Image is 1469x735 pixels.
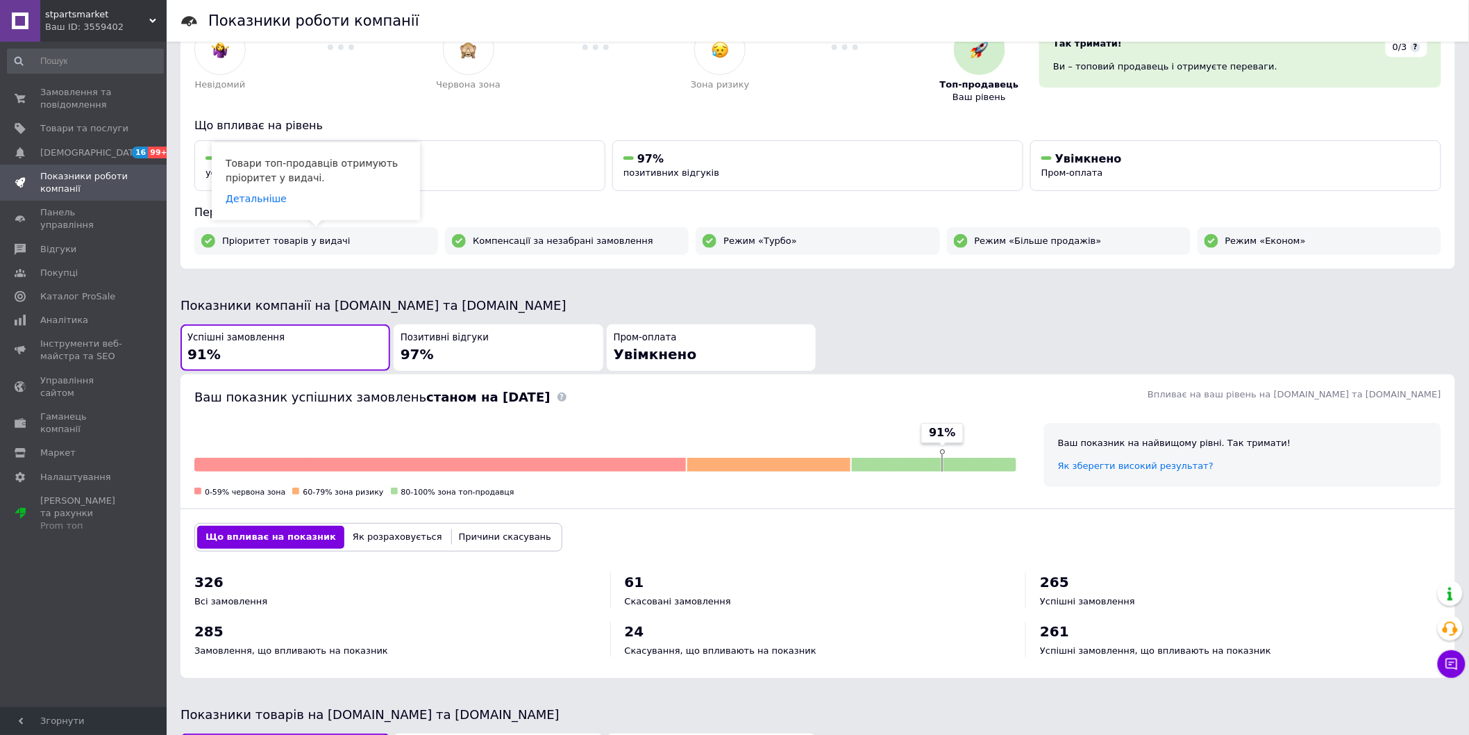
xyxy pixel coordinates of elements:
span: 265 [1040,574,1069,591]
span: успішних замовлень [205,167,303,178]
span: 91% [187,346,221,363]
span: Увімкнено [614,346,697,363]
span: Режим «Економ» [1225,235,1306,247]
img: :rocket: [971,41,988,58]
button: Позитивні відгуки97% [394,324,603,371]
a: Детальніше [226,193,287,204]
span: Так тримати! [1053,38,1122,49]
span: Аналітика [40,314,88,327]
span: Компенсації за незабрані замовлення [473,235,653,247]
span: Пром-оплата [1041,167,1103,178]
span: 91% [929,425,955,440]
div: Ви – топовий продавець і отримуєте переваги. [1053,60,1427,73]
button: Що впливає на показник [197,526,344,548]
span: Топ-продавець [940,79,1019,91]
span: Ваш рівень [952,91,1006,104]
span: Впливає на ваш рівень на [DOMAIN_NAME] та [DOMAIN_NAME] [1148,389,1441,399]
span: Панель управління [40,206,128,231]
img: :disappointed_relieved: [712,41,729,58]
span: 0-59% червона зона [205,488,285,497]
span: Показники компанії на [DOMAIN_NAME] та [DOMAIN_NAME] [181,298,566,313]
span: Пром-оплата [614,331,677,345]
span: Всі замовлення [194,596,267,606]
span: Гаманець компанії [40,411,128,436]
span: Управління сайтом [40,374,128,399]
span: Замовлення та повідомлення [40,86,128,111]
button: Пром-оплатаУвімкнено [607,324,816,371]
span: Невідомий [195,79,246,91]
button: Чат з покупцем [1438,650,1466,678]
button: Успішні замовлення91% [181,324,390,371]
span: Режим «Більше продажів» [975,235,1102,247]
span: Показники роботи компанії [40,170,128,195]
button: УвімкненоПром-оплата [1030,140,1441,191]
a: Як зберегти високий результат? [1058,461,1214,471]
span: позитивних відгуків [623,167,719,178]
span: 24 [625,623,644,640]
div: Prom топ [40,520,128,532]
span: Позитивні відгуки [401,331,489,345]
span: Показники товарів на [DOMAIN_NAME] та [DOMAIN_NAME] [181,707,560,722]
span: 261 [1040,623,1069,640]
span: Успішні замовлення [1040,596,1135,606]
span: ? [1411,42,1420,52]
span: Червона зона [436,79,501,91]
span: stpartsmarket [45,8,149,21]
button: 97%позитивних відгуків [612,140,1023,191]
span: Успішні замовлення, що впливають на показник [1040,645,1271,656]
span: Інструменти веб-майстра та SEO [40,338,128,363]
h1: Показники роботи компанії [208,13,419,29]
span: Увімкнено [1055,152,1122,165]
span: 326 [194,574,224,591]
span: Успішні замовлення [187,331,285,345]
span: 16 [132,147,148,158]
span: Маркет [40,447,76,459]
img: :see_no_evil: [460,41,477,58]
span: Замовлення, що впливають на показник [194,645,388,656]
span: 60-79% зона ризику [303,488,383,497]
span: Пріоритет товарів у видачі [222,235,351,247]
span: Ваш показник успішних замовлень [194,390,551,404]
b: станом на [DATE] [426,390,550,404]
span: 80-100% зона топ-продавця [401,488,514,497]
span: Товари топ-продавців отримують пріоритет у видачі. [226,158,398,183]
span: Що впливає на рівень [194,119,323,132]
span: Налаштування [40,471,111,484]
span: 97% [637,152,664,165]
img: :woman-shrugging: [212,41,229,58]
span: Скасовані замовлення [625,596,731,606]
button: 91%успішних замовлень [194,140,605,191]
div: Ваш ID: 3559402 [45,21,167,33]
input: Пошук [7,49,164,74]
span: Зона ризику [691,79,750,91]
span: Відгуки [40,243,76,256]
span: 99+ [148,147,171,158]
span: [DEMOGRAPHIC_DATA] [40,147,143,159]
span: Каталог ProSale [40,290,115,303]
span: Скасування, що впливають на показник [625,645,816,656]
span: Покупці [40,267,78,279]
span: Режим «Турбо» [723,235,797,247]
span: 285 [194,623,224,640]
span: 61 [625,574,644,591]
button: Як розраховується [344,526,451,548]
div: Ваш показник на найвищому рівні. Так тримати! [1058,437,1427,449]
span: [PERSON_NAME] та рахунки [40,495,128,533]
span: Товари та послуги [40,122,128,135]
span: 97% [401,346,434,363]
div: 0/3 [1386,38,1427,57]
span: Переваги для топ-продавців [194,206,362,219]
button: Причини скасувань [451,526,560,548]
